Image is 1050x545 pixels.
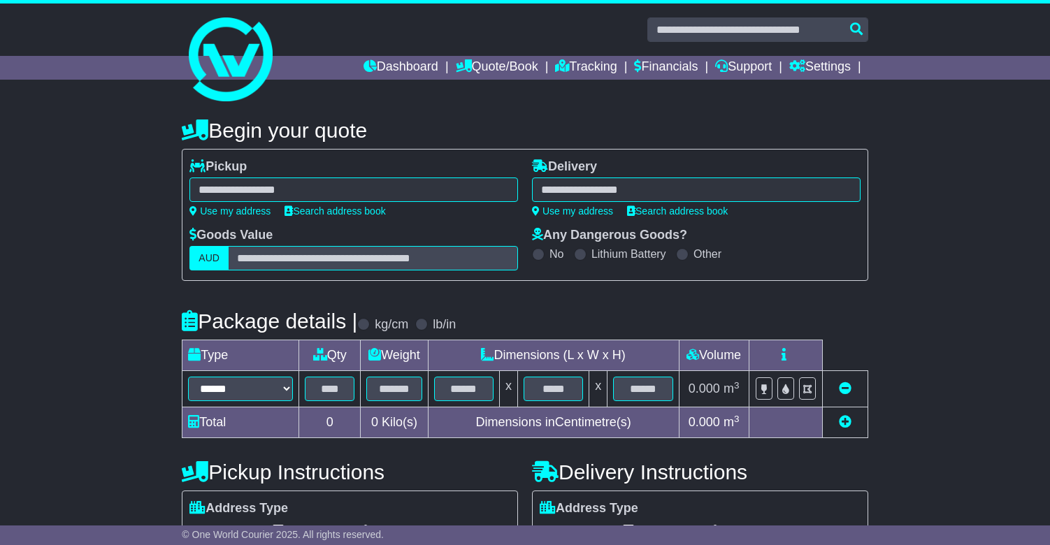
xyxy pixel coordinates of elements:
[532,228,687,243] label: Any Dangerous Goods?
[189,228,273,243] label: Goods Value
[428,340,679,371] td: Dimensions (L x W x H)
[361,340,428,371] td: Weight
[182,407,299,438] td: Total
[724,381,740,395] span: m
[433,317,456,333] label: lb/in
[189,159,247,175] label: Pickup
[364,56,438,80] a: Dashboard
[499,371,517,407] td: x
[589,371,607,407] td: x
[456,56,538,80] a: Quote/Book
[532,159,597,175] label: Delivery
[621,520,694,542] span: Commercial
[555,56,617,80] a: Tracking
[428,407,679,438] td: Dimensions in Centimetre(s)
[591,247,666,261] label: Lithium Battery
[359,520,453,542] span: Air & Sea Depot
[708,520,803,542] span: Air & Sea Depot
[371,415,378,429] span: 0
[189,246,229,270] label: AUD
[789,56,851,80] a: Settings
[189,205,271,217] a: Use my address
[693,247,721,261] label: Other
[715,56,772,80] a: Support
[532,205,613,217] a: Use my address
[839,381,851,395] a: Remove this item
[299,407,361,438] td: 0
[734,414,740,424] sup: 3
[689,381,720,395] span: 0.000
[540,501,638,516] label: Address Type
[182,310,357,333] h4: Package details |
[182,340,299,371] td: Type
[839,415,851,429] a: Add new item
[679,340,749,371] td: Volume
[189,520,257,542] span: Residential
[532,460,868,484] h4: Delivery Instructions
[627,205,728,217] a: Search address book
[361,407,428,438] td: Kilo(s)
[285,205,385,217] a: Search address book
[540,520,607,542] span: Residential
[299,340,361,371] td: Qty
[549,247,563,261] label: No
[189,501,288,516] label: Address Type
[271,520,344,542] span: Commercial
[182,119,868,142] h4: Begin your quote
[734,380,740,391] sup: 3
[375,317,408,333] label: kg/cm
[182,529,384,540] span: © One World Courier 2025. All rights reserved.
[182,460,518,484] h4: Pickup Instructions
[634,56,698,80] a: Financials
[689,415,720,429] span: 0.000
[724,415,740,429] span: m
